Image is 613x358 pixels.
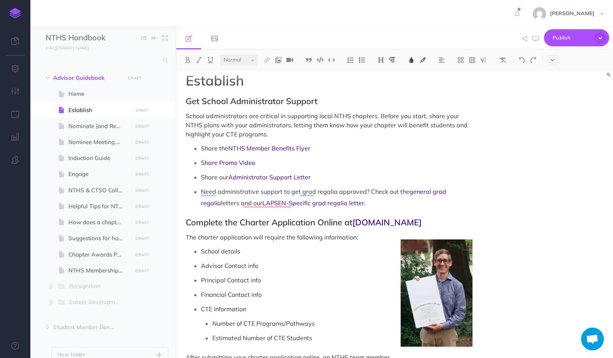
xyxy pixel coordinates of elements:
[228,144,310,152] a: NTHS Member Benefits Flyer
[480,57,487,63] img: Callout dropdown menu button
[68,266,130,275] span: NTHS Membership Criteria
[136,188,149,193] small: DRAFT
[221,199,262,207] span: letters and our
[136,140,149,145] small: DRAFT
[186,233,358,241] span: The charter application will require the following information:
[201,173,228,181] span: Share our
[133,202,152,211] button: DRAFT
[133,218,152,227] button: DRAFT
[401,239,472,347] img: X7K8E9VnOQXq6P3m9VWa.png
[133,186,152,195] button: DRAFT
[133,266,152,275] button: DRAFT
[133,170,152,179] button: DRAFT
[53,73,121,82] span: Advisor Guidebook
[136,204,149,209] small: DRAFT
[347,57,354,63] img: Ordered list button
[68,234,130,243] span: Suggestions for having a Successful Chapter
[408,57,415,63] img: Text color button
[136,220,149,225] small: DRAFT
[68,202,130,211] span: Helpful Tips for NTHS Chapter Officers
[133,250,152,259] button: DRAFT
[201,247,240,255] span: School details
[186,112,469,138] span: School administrators are critical in supporting local NTHS chapters. Before you start, share you...
[46,53,158,67] input: Search
[212,320,315,327] span: Number of CTE Programs/Pathways
[186,72,244,89] span: Establish
[264,57,270,63] img: Link button
[419,57,426,63] img: Text background color button
[364,199,366,207] span: .
[533,7,546,21] img: e15ca27c081d2886606c458bc858b488.jpg
[68,154,130,163] span: Induction Guide
[262,199,364,207] a: LAPSEN-Specific grad regalia letter
[68,122,130,131] span: Nominate (and Register)
[201,291,262,298] span: Financial Contact info
[133,122,152,131] button: DRAFT
[228,173,311,181] a: Administrator Support Letter
[201,188,409,195] span: Need administrative support to get grad regalia approved? Check out the
[544,29,609,46] button: Publish
[389,57,396,63] img: Paragraph button
[68,89,130,98] span: Home
[438,57,445,63] img: Alignment dropdown menu button
[136,236,149,241] small: DRAFT
[68,138,130,147] span: Nominee Meeting Guide
[212,334,312,342] span: Estimated Number of CTE Students
[68,169,130,179] span: Engage
[136,172,149,177] small: DRAFT
[286,57,293,63] img: Add video button
[136,268,149,273] small: DRAFT
[68,218,130,227] span: How does a chapter implement the Core Four Objectives?
[201,262,258,269] span: Advisor Contact info
[201,144,228,152] span: Share the
[530,57,537,63] img: Redo
[136,124,149,129] small: DRAFT
[133,234,152,243] button: DRAFT
[186,217,352,228] span: Complete the Charter Application Online at
[201,305,246,313] span: CTE Information
[133,138,152,147] button: DRAFT
[68,186,130,195] span: NTHS & CTSO Collaboration Guide
[136,252,149,257] small: DRAFT
[305,57,312,63] img: Blockquote button
[133,154,152,163] button: DRAFT
[499,57,506,63] img: Clear styles button
[546,10,598,17] span: [PERSON_NAME]
[469,57,476,63] img: Create table button
[9,8,21,19] img: logo-mark.svg
[196,57,202,63] img: Italic button
[69,298,126,307] span: Career Development
[128,76,141,81] small: DRAFT
[136,108,149,113] small: DRAFT
[136,156,149,161] small: DRAFT
[328,57,335,63] img: Inline code button
[133,106,152,115] button: DRAFT
[352,217,422,228] a: [DOMAIN_NAME]
[275,57,282,63] img: Add image button
[68,250,130,259] span: Chapter Awards Program
[581,328,604,350] a: Open chat
[68,106,130,115] span: Establish
[186,96,318,106] span: Get School Administrator Support
[69,282,119,291] span: Recognition
[359,57,365,63] img: Unordered list button
[207,57,214,63] img: Underline button
[201,159,255,166] a: Share Promo Video
[378,57,384,63] img: Headings dropdown button
[46,32,135,44] input: Documentation Name
[201,276,261,284] span: Principal Contact info
[184,57,191,63] img: Bold button
[518,57,525,63] img: Undo
[53,323,121,332] span: Student Member Benefits Guide
[125,74,144,82] button: DRAFT
[30,44,96,51] a: [URL][DOMAIN_NAME]
[553,32,591,44] span: Publish
[46,45,89,51] small: [URL][DOMAIN_NAME]
[317,57,324,63] img: Code block button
